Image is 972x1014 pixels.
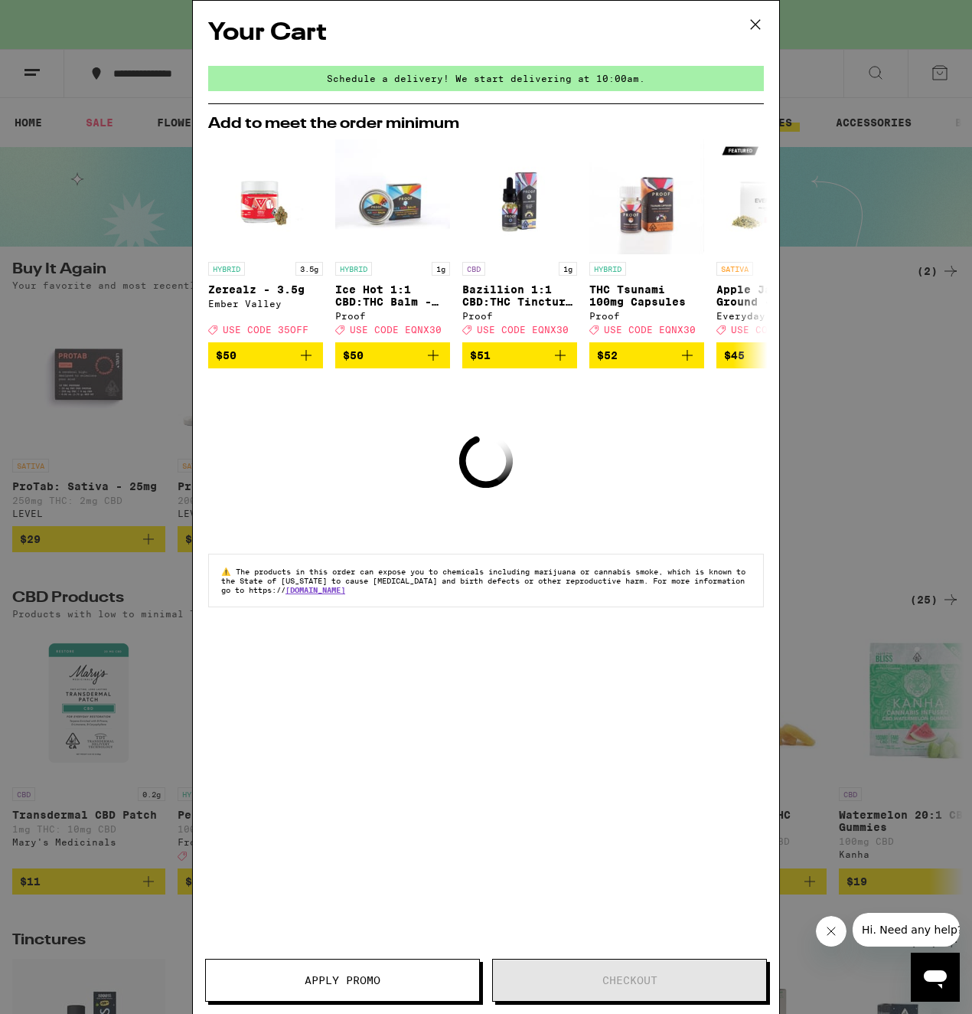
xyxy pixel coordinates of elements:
[597,349,618,361] span: $52
[335,139,450,254] img: Proof - Ice Hot 1:1 CBD:THC Balm - 1000mg
[462,139,577,254] img: Proof - Bazillion 1:1 CBD:THC Tincture - 1000mg
[462,262,485,276] p: CBD
[9,11,110,23] span: Hi. Need any help?
[462,283,577,308] p: Bazillion 1:1 CBD:THC Tincture - 1000mg
[208,116,764,132] h2: Add to meet the order minimum
[716,342,831,368] button: Add to bag
[335,311,450,321] div: Proof
[208,342,323,368] button: Add to bag
[716,139,831,254] img: Everyday - Apple Jack Pre-Ground - 14g
[602,975,657,986] span: Checkout
[462,342,577,368] button: Add to bag
[432,262,450,276] p: 1g
[335,283,450,308] p: Ice Hot 1:1 CBD:THC Balm - 1000mg
[208,66,764,91] div: Schedule a delivery! We start delivering at 10:00am.
[604,325,696,335] span: USE CODE EQNX30
[462,139,577,342] a: Open page for Bazillion 1:1 CBD:THC Tincture - 1000mg from Proof
[343,349,364,361] span: $50
[305,975,380,986] span: Apply Promo
[589,139,704,342] a: Open page for THC Tsunami 100mg Capsules from Proof
[205,959,480,1002] button: Apply Promo
[589,139,704,254] img: Proof - THC Tsunami 100mg Capsules
[221,567,745,594] span: The products in this order can expose you to chemicals including marijuana or cannabis smoke, whi...
[335,342,450,368] button: Add to bag
[816,916,846,947] iframe: Close message
[716,262,753,276] p: SATIVA
[731,325,817,335] span: USE CODE 35OFF
[223,325,308,335] span: USE CODE 35OFF
[208,139,323,342] a: Open page for Zerealz - 3.5g from Ember Valley
[911,953,960,1002] iframe: Button to launch messaging window
[589,262,626,276] p: HYBRID
[208,299,323,309] div: Ember Valley
[716,283,831,308] p: Apple Jack Pre-Ground - 14g
[716,139,831,342] a: Open page for Apple Jack Pre-Ground - 14g from Everyday
[724,349,745,361] span: $45
[470,349,491,361] span: $51
[716,311,831,321] div: Everyday
[285,585,345,594] a: [DOMAIN_NAME]
[477,325,569,335] span: USE CODE EQNX30
[335,139,450,342] a: Open page for Ice Hot 1:1 CBD:THC Balm - 1000mg from Proof
[335,262,372,276] p: HYBRID
[853,913,960,947] iframe: Message from company
[208,16,764,51] h2: Your Cart
[589,283,704,308] p: THC Tsunami 100mg Capsules
[221,567,236,576] span: ⚠️
[589,342,704,368] button: Add to bag
[589,311,704,321] div: Proof
[295,262,323,276] p: 3.5g
[350,325,442,335] span: USE CODE EQNX30
[216,349,236,361] span: $50
[462,311,577,321] div: Proof
[559,262,577,276] p: 1g
[208,283,323,296] p: Zerealz - 3.5g
[208,139,323,254] img: Ember Valley - Zerealz - 3.5g
[492,959,767,1002] button: Checkout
